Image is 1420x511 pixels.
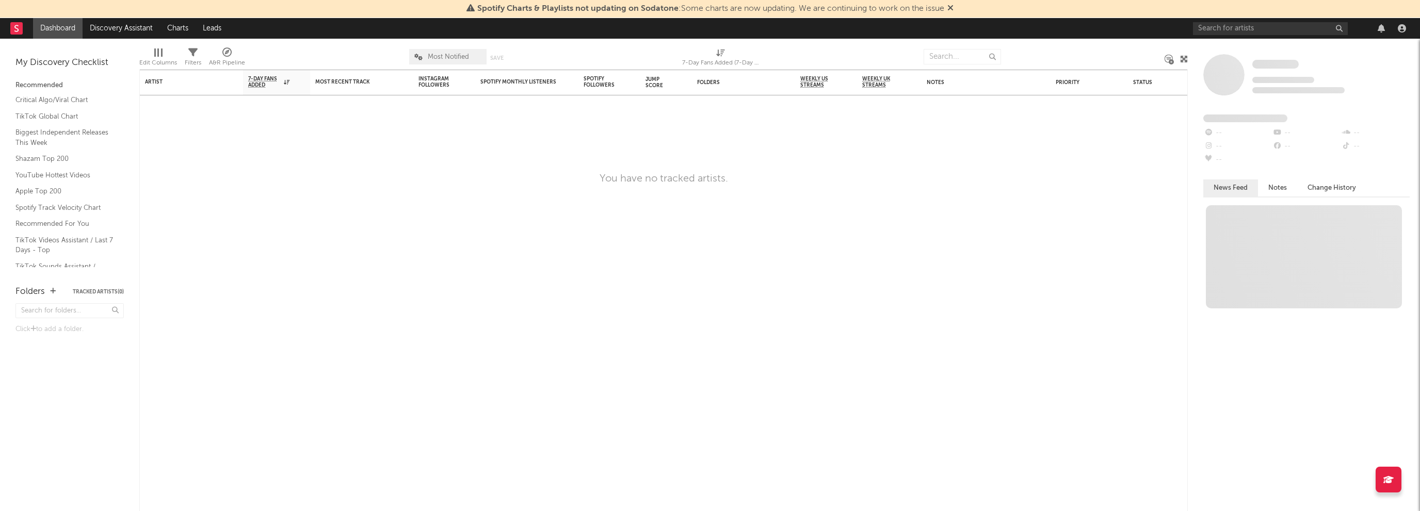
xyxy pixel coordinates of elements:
div: Priority [1056,79,1097,86]
div: -- [1272,126,1341,140]
span: 7-Day Fans Added [248,76,281,88]
button: Save [490,55,504,61]
div: Recommended [15,79,124,92]
span: Some Artist [1252,60,1299,69]
div: A&R Pipeline [209,57,245,69]
div: Notes [927,79,1030,86]
input: Search... [924,49,1001,64]
button: News Feed [1203,179,1258,196]
a: Dashboard [33,18,83,39]
div: Spotify Followers [584,76,620,88]
div: Folders [15,286,45,298]
a: Discovery Assistant [83,18,160,39]
span: Fans Added by Platform [1203,114,1287,122]
a: Charts [160,18,196,39]
span: Tracking Since: [DATE] [1252,77,1314,83]
a: TikTok Videos Assistant / Last 7 Days - Top [15,235,114,256]
div: Folders [697,79,774,86]
div: Instagram Followers [418,76,455,88]
div: Click to add a folder. [15,323,124,336]
span: : Some charts are now updating. We are continuing to work on the issue [477,5,944,13]
span: Spotify Charts & Playlists not updating on Sodatone [477,5,679,13]
a: YouTube Hottest Videos [15,170,114,181]
div: You have no tracked artists. [600,173,728,185]
div: Filters [185,44,201,74]
a: Biggest Independent Releases This Week [15,127,114,148]
a: Critical Algo/Viral Chart [15,94,114,106]
a: Some Artist [1252,59,1299,70]
div: -- [1341,140,1410,153]
a: Leads [196,18,229,39]
div: My Discovery Checklist [15,57,124,69]
a: Spotify Track Velocity Chart [15,202,114,213]
a: TikTok Sounds Assistant / [DATE] Fastest Risers [15,261,114,282]
a: Apple Top 200 [15,186,114,197]
div: Jump Score [646,76,671,89]
div: 7-Day Fans Added (7-Day Fans Added) [682,44,760,74]
div: -- [1203,126,1272,140]
div: Filters [185,57,201,69]
div: A&R Pipeline [209,44,245,74]
div: Spotify Monthly Listeners [480,79,558,85]
a: Recommended For You [15,218,114,229]
button: Notes [1258,179,1297,196]
span: Dismiss [947,5,954,13]
div: -- [1272,140,1341,153]
button: Change History [1297,179,1366,196]
span: 0 fans last week [1252,87,1345,93]
div: Most Recent Track [315,79,393,85]
a: TikTok Global Chart [15,111,114,122]
div: Edit Columns [139,44,177,74]
input: Search for folders... [15,303,124,318]
a: Shazam Top 200 [15,153,114,164]
div: 7-Day Fans Added (7-Day Fans Added) [682,57,760,69]
input: Search for artists [1193,22,1348,35]
div: Status [1133,79,1200,86]
span: Most Notified [428,54,469,60]
div: -- [1203,153,1272,167]
span: Weekly UK Streams [862,76,901,88]
div: -- [1203,140,1272,153]
div: Artist [145,79,222,85]
div: -- [1341,126,1410,140]
div: Edit Columns [139,57,177,69]
button: Tracked Artists(0) [73,289,124,294]
span: Weekly US Streams [800,76,836,88]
